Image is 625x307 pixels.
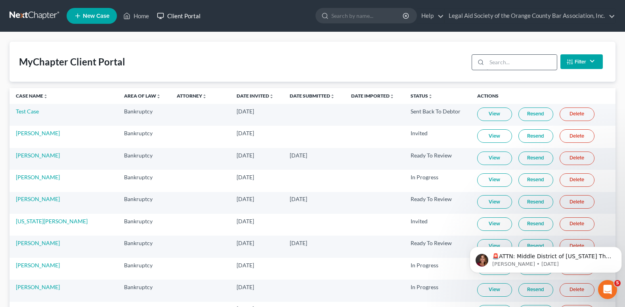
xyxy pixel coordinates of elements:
[290,93,335,99] a: Date Submittedunfold_more
[598,280,617,299] iframe: Intercom live chat
[16,108,39,115] a: Test Case
[290,240,307,246] span: [DATE]
[118,258,170,280] td: Bankruptcy
[177,93,207,99] a: Attorneyunfold_more
[477,195,512,209] a: View
[237,152,254,159] span: [DATE]
[404,148,471,170] td: Ready To Review
[118,126,170,148] td: Bankruptcy
[404,104,471,126] td: Sent Back To Debtor
[237,218,254,224] span: [DATE]
[518,129,553,143] a: Resend
[124,93,161,99] a: Area of Lawunfold_more
[477,283,512,297] a: View
[237,284,254,290] span: [DATE]
[404,192,471,214] td: Ready To Review
[16,130,60,136] a: [PERSON_NAME]
[404,258,471,280] td: In Progress
[560,107,594,121] a: Delete
[404,280,471,301] td: In Progress
[16,218,88,224] a: [US_STATE][PERSON_NAME]
[153,9,205,23] a: Client Portal
[428,94,433,99] i: unfold_more
[560,173,594,187] a: Delete
[487,55,557,70] input: Search...
[331,8,404,23] input: Search by name...
[118,170,170,192] td: Bankruptcy
[83,13,109,19] span: New Case
[404,214,471,236] td: Invited
[290,152,307,159] span: [DATE]
[156,94,161,99] i: unfold_more
[411,93,433,99] a: Statusunfold_more
[477,217,512,231] a: View
[477,173,512,187] a: View
[560,54,603,69] button: Filter
[390,94,394,99] i: unfold_more
[518,195,553,209] a: Resend
[118,214,170,236] td: Bankruptcy
[560,195,594,209] a: Delete
[445,9,615,23] a: Legal Aid Society of the Orange County Bar Association, Inc.
[119,9,153,23] a: Home
[560,152,594,165] a: Delete
[404,126,471,148] td: Invited
[404,170,471,192] td: In Progress
[351,93,394,99] a: Date Importedunfold_more
[237,93,274,99] a: Date Invitedunfold_more
[237,262,254,269] span: [DATE]
[118,192,170,214] td: Bankruptcy
[404,236,471,257] td: Ready To Review
[330,94,335,99] i: unfold_more
[118,104,170,126] td: Bankruptcy
[466,230,625,286] iframe: Intercom notifications message
[471,88,615,104] th: Actions
[237,196,254,202] span: [DATE]
[118,148,170,170] td: Bankruptcy
[477,152,512,165] a: View
[560,283,594,297] a: Delete
[16,284,60,290] a: [PERSON_NAME]
[417,9,444,23] a: Help
[202,94,207,99] i: unfold_more
[16,152,60,159] a: [PERSON_NAME]
[518,217,553,231] a: Resend
[614,280,621,286] span: 5
[16,93,48,99] a: Case Nameunfold_more
[518,152,553,165] a: Resend
[560,129,594,143] a: Delete
[518,173,553,187] a: Resend
[237,130,254,136] span: [DATE]
[560,217,594,231] a: Delete
[518,107,553,121] a: Resend
[290,196,307,202] span: [DATE]
[237,240,254,246] span: [DATE]
[237,174,254,180] span: [DATE]
[118,236,170,257] td: Bankruptcy
[16,262,60,269] a: [PERSON_NAME]
[16,240,60,246] a: [PERSON_NAME]
[518,283,553,297] a: Resend
[19,56,125,68] div: MyChapter Client Portal
[118,280,170,301] td: Bankruptcy
[43,94,48,99] i: unfold_more
[477,107,512,121] a: View
[269,94,274,99] i: unfold_more
[477,129,512,143] a: View
[16,196,60,202] a: [PERSON_NAME]
[237,108,254,115] span: [DATE]
[16,174,60,180] a: [PERSON_NAME]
